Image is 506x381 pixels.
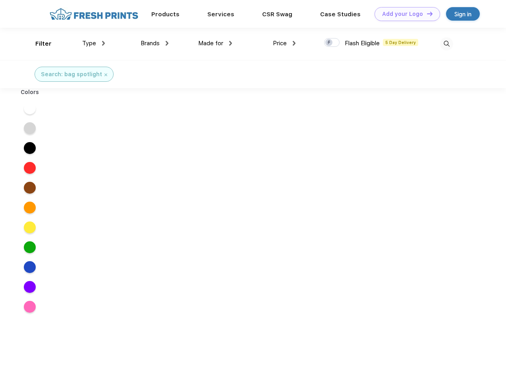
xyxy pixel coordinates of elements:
[102,41,105,46] img: dropdown.png
[440,37,453,50] img: desktop_search.svg
[41,70,102,79] div: Search: bag spotlight
[454,10,471,19] div: Sign in
[382,11,423,17] div: Add your Logo
[345,40,380,47] span: Flash Eligible
[383,39,418,46] span: 5 Day Delivery
[35,39,52,48] div: Filter
[198,40,223,47] span: Made for
[293,41,295,46] img: dropdown.png
[15,88,45,96] div: Colors
[151,11,180,18] a: Products
[446,7,480,21] a: Sign in
[273,40,287,47] span: Price
[141,40,160,47] span: Brands
[229,41,232,46] img: dropdown.png
[166,41,168,46] img: dropdown.png
[427,12,433,16] img: DT
[104,73,107,76] img: filter_cancel.svg
[47,7,141,21] img: fo%20logo%202.webp
[82,40,96,47] span: Type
